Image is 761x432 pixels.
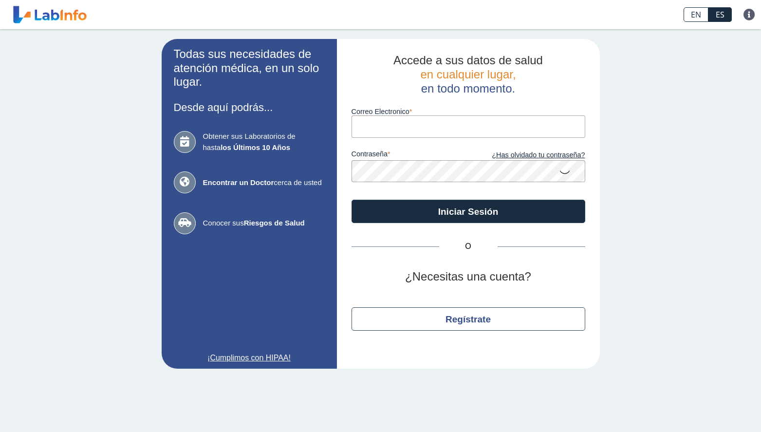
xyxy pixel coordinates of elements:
label: contraseña [352,150,468,161]
span: Conocer sus [203,218,325,229]
label: Correo Electronico [352,108,585,115]
h2: ¿Necesitas una cuenta? [352,270,585,284]
span: cerca de usted [203,177,325,188]
a: ¿Has olvidado tu contraseña? [468,150,585,161]
b: los Últimos 10 Años [221,143,290,151]
b: Riesgos de Salud [244,219,305,227]
span: en todo momento. [421,82,515,95]
span: O [439,241,498,252]
b: Encontrar un Doctor [203,178,274,187]
button: Regístrate [352,307,585,331]
span: Accede a sus datos de salud [393,54,543,67]
a: ¡Cumplimos con HIPAA! [174,352,325,364]
h3: Desde aquí podrás... [174,101,325,113]
a: EN [684,7,708,22]
h2: Todas sus necesidades de atención médica, en un solo lugar. [174,47,325,89]
button: Iniciar Sesión [352,200,585,223]
span: Obtener sus Laboratorios de hasta [203,131,325,153]
span: en cualquier lugar, [420,68,516,81]
a: ES [708,7,732,22]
